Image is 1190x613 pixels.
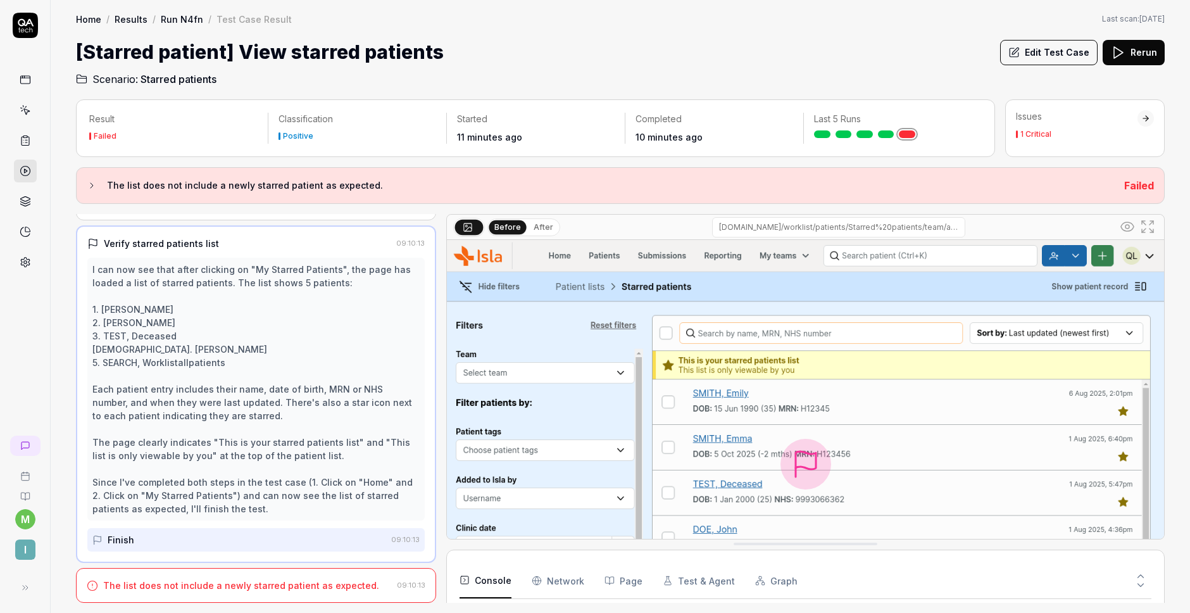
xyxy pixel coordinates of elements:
time: 09:10:13 [397,581,425,590]
button: I [5,529,45,562]
h1: [Starred patient] View starred patients [76,38,444,66]
div: The list does not include a newly starred patient as expected. [103,579,379,592]
button: m [15,509,35,529]
button: Graph [755,563,798,598]
span: Scenario: [90,72,138,87]
time: 09:10:13 [396,239,425,248]
button: Test & Agent [663,563,735,598]
p: Started [457,113,615,125]
time: [DATE] [1139,14,1165,23]
p: Last 5 Runs [814,113,972,125]
a: New conversation [10,436,41,456]
a: Run N4fn [161,13,203,25]
div: / [208,13,211,25]
button: Console [460,563,511,598]
a: Results [115,13,147,25]
div: Issues [1016,110,1137,123]
p: Classification [279,113,436,125]
button: Page [604,563,642,598]
h3: The list does not include a newly starred patient as expected. [107,178,1114,193]
button: Open in full screen [1137,217,1158,237]
time: 09:10:13 [391,535,420,544]
div: / [153,13,156,25]
div: I can now see that after clicking on "My Starred Patients", the page has loaded a list of starred... [92,263,420,515]
a: Documentation [5,481,45,502]
button: Edit Test Case [1000,40,1098,65]
button: Show all interative elements [1117,217,1137,237]
button: The list does not include a newly starred patient as expected. [87,178,1114,193]
span: I [15,540,35,560]
a: Scenario:Starred patients [76,72,216,87]
span: Starred patients [141,72,216,87]
a: Book a call with us [5,461,45,481]
a: Home [76,13,101,25]
div: Test Case Result [216,13,292,25]
p: Completed [636,113,793,125]
div: Verify starred patients list [104,237,219,250]
p: Result [89,113,258,125]
div: / [106,13,110,25]
span: Last scan: [1102,13,1165,25]
div: Finish [108,533,134,547]
button: Network [532,563,584,598]
span: Failed [1124,179,1154,192]
button: After [529,220,558,234]
time: 11 minutes ago [457,132,522,142]
button: Finish09:10:13 [87,528,425,552]
time: 10 minutes ago [636,132,703,142]
button: Before [489,220,527,234]
button: Last scan:[DATE] [1102,13,1165,25]
div: 1 Critical [1020,130,1051,138]
button: Rerun [1103,40,1165,65]
div: Positive [283,132,313,140]
div: Failed [94,132,116,140]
